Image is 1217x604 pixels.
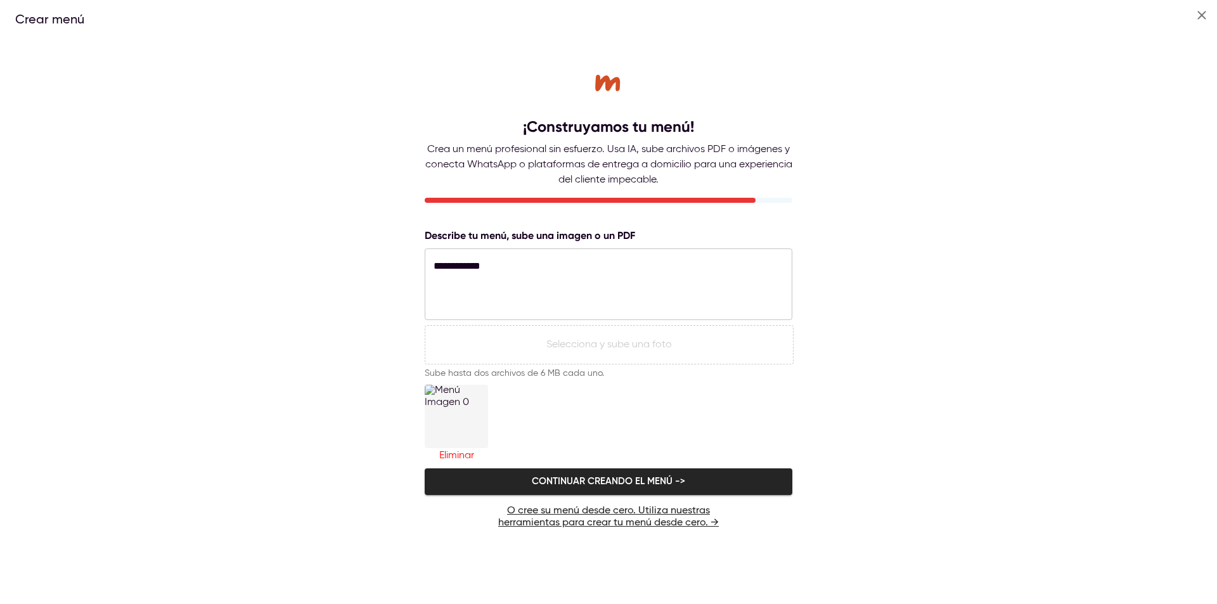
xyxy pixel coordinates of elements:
font: Selecciona y sube una foto [546,340,672,350]
font: Un Café Moderno ☕ [60,71,143,82]
font: RUTINA CAFÉ [70,58,133,69]
a: enlace social-INSTAGRAM [80,84,93,96]
font: O cree su menú desde cero. Utiliza nuestras herramientas para crear tu menú desde cero. → [498,506,719,528]
font: MENÚ EN INGLÉS [55,166,125,177]
font: Continuar creando el menú -> [532,477,685,486]
font: Crea un menú profesional sin esfuerzo. Usa IA, sube archivos PDF o imágenes y conecta WhatsApp o ... [425,145,792,185]
a: enlace social-TELÉFONO [110,84,123,96]
font: Crear menú [15,14,84,27]
font: MENÚ [55,122,80,133]
font: UBICACIÓN [55,209,103,220]
font: Un Café Moderno ☕️ [55,373,148,385]
font: Sube hasta dos archivos de 6 MB cada uno. [425,369,604,378]
font: Eliminar [439,451,474,461]
img: Menú Imagen 0 [425,385,488,448]
font: Describe tu menú, sube una imagen o un PDF [425,229,635,241]
a: enlace social-GOOGLE_LOCATION [95,84,108,96]
font: ¡Construyamos tu menú! [523,117,694,136]
button: Continuar creando el menú -> [425,468,792,495]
